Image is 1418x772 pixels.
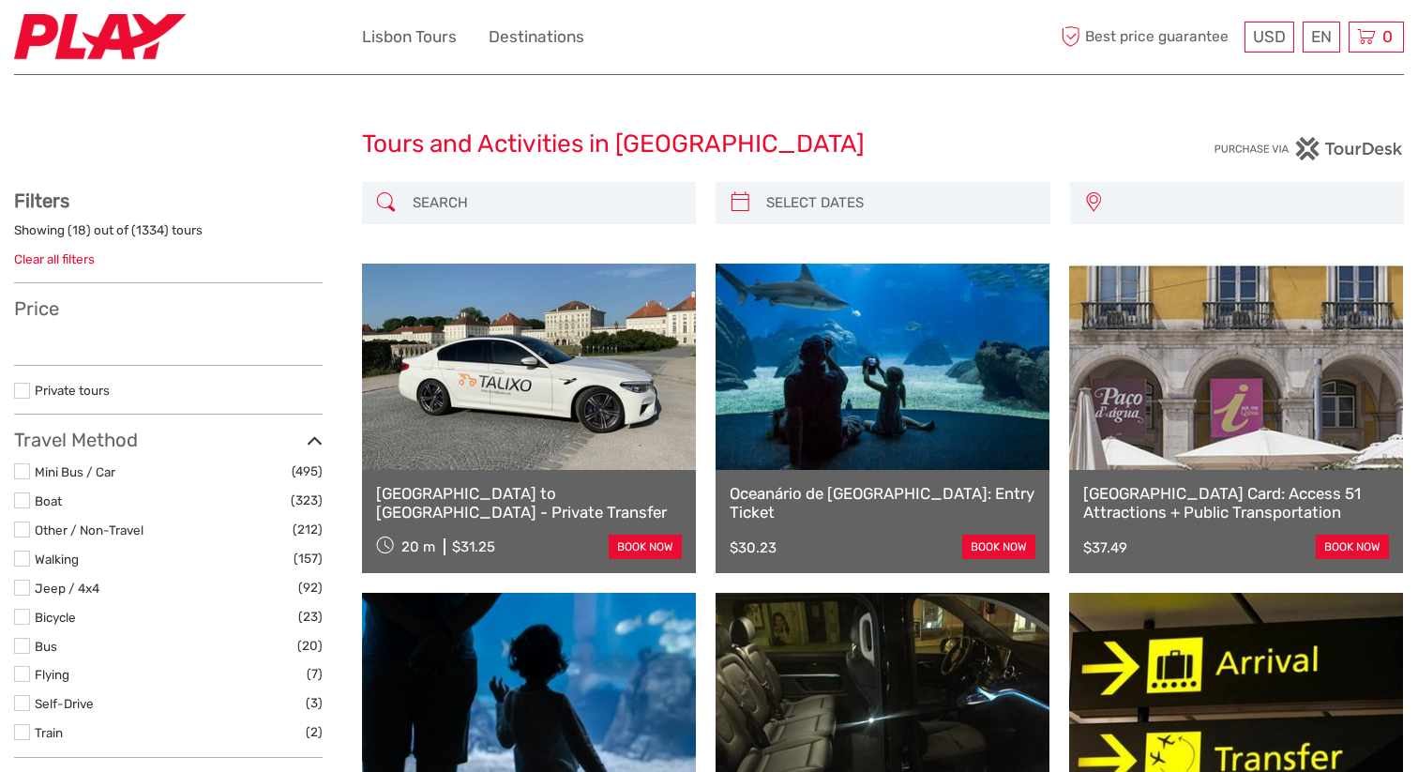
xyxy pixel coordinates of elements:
[306,692,323,714] span: (3)
[401,538,435,555] span: 20 m
[72,221,86,239] label: 18
[35,383,110,398] a: Private tours
[297,635,323,657] span: (20)
[35,522,143,537] a: Other / Non-Travel
[35,696,94,711] a: Self-Drive
[35,464,115,479] a: Mini Bus / Car
[14,189,69,212] strong: Filters
[759,187,1041,219] input: SELECT DATES
[293,519,323,540] span: (212)
[1303,22,1340,53] div: EN
[35,581,99,596] a: Jeep / 4x4
[14,14,186,60] img: 2467-7e1744d7-2434-4362-8842-68c566c31c52_logo_small.jpg
[35,610,76,625] a: Bicycle
[298,606,323,628] span: (23)
[35,639,57,654] a: Bus
[452,538,495,555] div: $31.25
[1316,535,1389,559] a: book now
[35,667,69,682] a: Flying
[14,297,323,320] h3: Price
[136,221,164,239] label: 1334
[298,577,323,598] span: (92)
[14,221,323,250] div: Showing ( ) out of ( ) tours
[730,484,1035,522] a: Oceanário de [GEOGRAPHIC_DATA]: Entry Ticket
[35,552,79,567] a: Walking
[730,539,777,556] div: $30.23
[376,484,682,522] a: [GEOGRAPHIC_DATA] to [GEOGRAPHIC_DATA] - Private Transfer
[1083,539,1127,556] div: $37.49
[1253,27,1286,46] span: USD
[14,251,95,266] a: Clear all filters
[306,721,323,743] span: (2)
[1083,484,1389,522] a: [GEOGRAPHIC_DATA] Card: Access 51 Attractions + Public Transportation
[307,663,323,685] span: (7)
[35,493,62,508] a: Boat
[291,490,323,511] span: (323)
[1057,22,1241,53] span: Best price guarantee
[1214,137,1404,160] img: PurchaseViaTourDesk.png
[1380,27,1395,46] span: 0
[362,129,1057,159] h1: Tours and Activities in [GEOGRAPHIC_DATA]
[292,461,323,482] span: (495)
[35,725,63,740] a: Train
[14,429,323,451] h3: Travel Method
[609,535,682,559] a: book now
[489,23,584,51] a: Destinations
[294,548,323,569] span: (157)
[362,23,457,51] a: Lisbon Tours
[962,535,1035,559] a: book now
[405,187,687,219] input: SEARCH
